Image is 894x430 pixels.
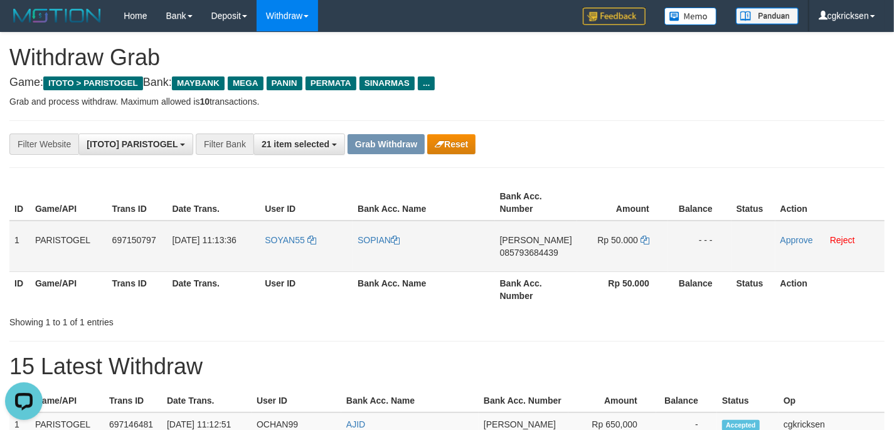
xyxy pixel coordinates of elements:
div: Filter Bank [196,134,253,155]
th: Rp 50.000 [577,271,668,307]
button: Open LiveChat chat widget [5,5,43,43]
button: 21 item selected [253,134,345,155]
th: Status [732,185,775,221]
img: panduan.png [736,8,799,24]
th: Amount [568,389,656,412]
th: Game/API [30,271,107,307]
a: AJID [346,419,365,429]
td: PARISTOGEL [30,221,107,272]
span: MEGA [228,76,263,90]
span: PANIN [267,76,302,90]
th: Trans ID [107,185,168,221]
a: SOYAN55 [265,235,316,245]
td: - - - [668,221,732,272]
th: Date Trans. [168,185,260,221]
th: Date Trans. [168,271,260,307]
span: [ITOTO] PARISTOGEL [87,139,178,149]
span: Copy 085793684439 to clipboard [500,248,558,258]
div: Filter Website [9,134,78,155]
th: Trans ID [107,271,168,307]
img: Feedback.jpg [583,8,646,25]
th: ID [9,185,30,221]
th: Amount [577,185,668,221]
th: Op [779,389,885,412]
span: 697150797 [112,235,156,245]
th: Balance [668,185,732,221]
th: Trans ID [104,389,162,412]
span: 21 item selected [262,139,329,149]
th: Balance [668,271,732,307]
span: [DATE] 11:13:36 [173,235,237,245]
th: ID [9,271,30,307]
h1: 15 Latest Withdraw [9,354,885,379]
img: Button%20Memo.svg [664,8,717,25]
th: Bank Acc. Name [353,185,495,221]
th: Game/API [30,185,107,221]
td: 1 [9,221,30,272]
p: Grab and process withdraw. Maximum allowed is transactions. [9,95,885,108]
th: Bank Acc. Name [353,271,495,307]
th: Bank Acc. Name [341,389,479,412]
th: User ID [260,185,353,221]
button: [ITOTO] PARISTOGEL [78,134,193,155]
a: Approve [780,235,813,245]
button: Grab Withdraw [348,134,425,154]
th: Status [732,271,775,307]
th: Bank Acc. Number [495,271,577,307]
span: MAYBANK [172,76,225,90]
strong: 10 [200,97,210,107]
th: Bank Acc. Number [495,185,577,221]
div: Showing 1 to 1 of 1 entries [9,311,363,328]
th: Balance [656,389,717,412]
span: SOYAN55 [265,235,305,245]
th: Game/API [30,389,104,412]
th: User ID [252,389,341,412]
a: Copy 50000 to clipboard [641,235,649,245]
th: Action [775,271,885,307]
th: Date Trans. [162,389,252,412]
span: [PERSON_NAME] [500,235,572,245]
span: [PERSON_NAME] [484,419,556,429]
span: Rp 50.000 [597,235,638,245]
span: PERMATA [306,76,356,90]
th: Action [775,185,885,221]
span: ... [418,76,435,90]
th: Bank Acc. Number [479,389,568,412]
a: Reject [830,235,855,245]
button: Reset [427,134,476,154]
th: Status [717,389,779,412]
span: ITOTO > PARISTOGEL [43,76,143,90]
th: User ID [260,271,353,307]
img: MOTION_logo.png [9,6,105,25]
span: SINARMAS [359,76,415,90]
h1: Withdraw Grab [9,45,885,70]
h4: Game: Bank: [9,76,885,89]
a: SOPIAN [358,235,400,245]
